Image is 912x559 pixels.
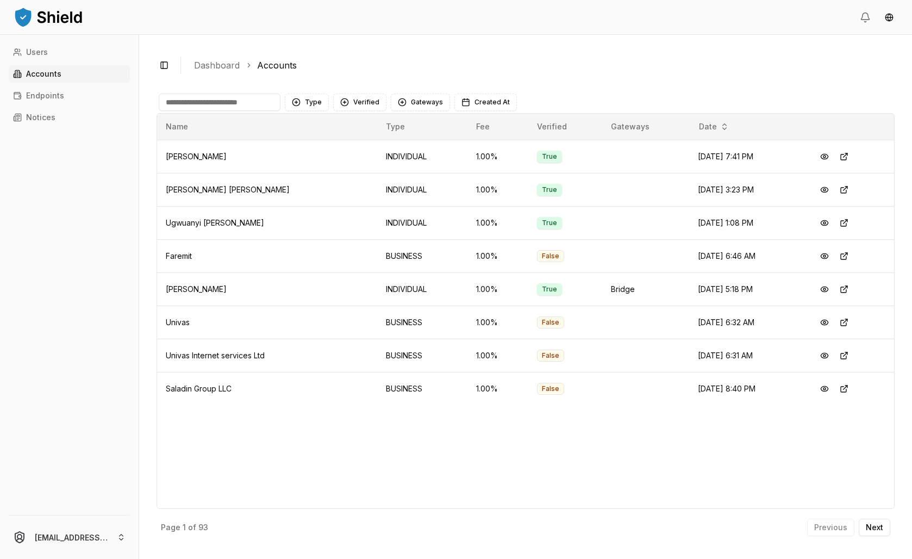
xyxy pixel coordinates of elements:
button: Verified [333,94,386,111]
a: Endpoints [9,87,130,104]
span: [DATE] 6:31 AM [698,351,753,360]
span: [DATE] 5:18 PM [698,284,753,294]
span: Bridge [611,284,635,294]
span: 1.00 % [476,351,498,360]
td: BUSINESS [377,372,468,405]
span: Saladin Group LLC [166,384,232,393]
button: Gateways [391,94,450,111]
td: INDIVIDUAL [377,173,468,206]
span: [DATE] 7:41 PM [698,152,753,161]
span: 1.00 % [476,251,498,260]
span: Faremit [166,251,192,260]
span: Univas Internet services Ltd [166,351,265,360]
p: Accounts [26,70,61,78]
th: Name [157,114,377,140]
td: BUSINESS [377,306,468,339]
button: Next [859,519,890,536]
p: [EMAIL_ADDRESS][PERSON_NAME][DOMAIN_NAME] [35,532,108,543]
button: Date [695,118,733,135]
p: Users [26,48,48,56]
nav: breadcrumb [194,59,886,72]
span: 1.00 % [476,185,498,194]
button: Type [285,94,329,111]
span: [DATE] 8:40 PM [698,384,755,393]
p: Next [866,524,883,531]
span: [PERSON_NAME] [166,284,227,294]
td: INDIVIDUAL [377,140,468,173]
span: [DATE] 1:08 PM [698,218,753,227]
p: of [188,524,196,531]
a: Accounts [257,59,297,72]
span: 1.00 % [476,284,498,294]
span: [DATE] 6:46 AM [698,251,755,260]
span: 1.00 % [476,218,498,227]
p: Page [161,524,180,531]
span: 1.00 % [476,318,498,327]
span: [PERSON_NAME] [PERSON_NAME] [166,185,290,194]
th: Verified [528,114,602,140]
span: [DATE] 6:32 AM [698,318,754,327]
span: Ugwuanyi [PERSON_NAME] [166,218,264,227]
span: Created At [474,98,510,107]
p: Endpoints [26,92,64,100]
a: Users [9,44,130,61]
td: INDIVIDUAL [377,272,468,306]
td: BUSINESS [377,339,468,372]
a: Notices [9,109,130,126]
a: Accounts [9,65,130,83]
th: Gateways [602,114,689,140]
td: BUSINESS [377,239,468,272]
span: [PERSON_NAME] [166,152,227,161]
span: 1.00 % [476,384,498,393]
p: 1 [183,524,186,531]
th: Fee [467,114,528,140]
span: 1.00 % [476,152,498,161]
p: Notices [26,114,55,121]
span: Univas [166,318,190,327]
a: Dashboard [194,59,240,72]
th: Type [377,114,468,140]
span: [DATE] 3:23 PM [698,185,754,194]
button: Created At [454,94,517,111]
p: 93 [198,524,208,531]
img: ShieldPay Logo [13,6,84,28]
td: INDIVIDUAL [377,206,468,239]
button: [EMAIL_ADDRESS][PERSON_NAME][DOMAIN_NAME] [4,520,134,555]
